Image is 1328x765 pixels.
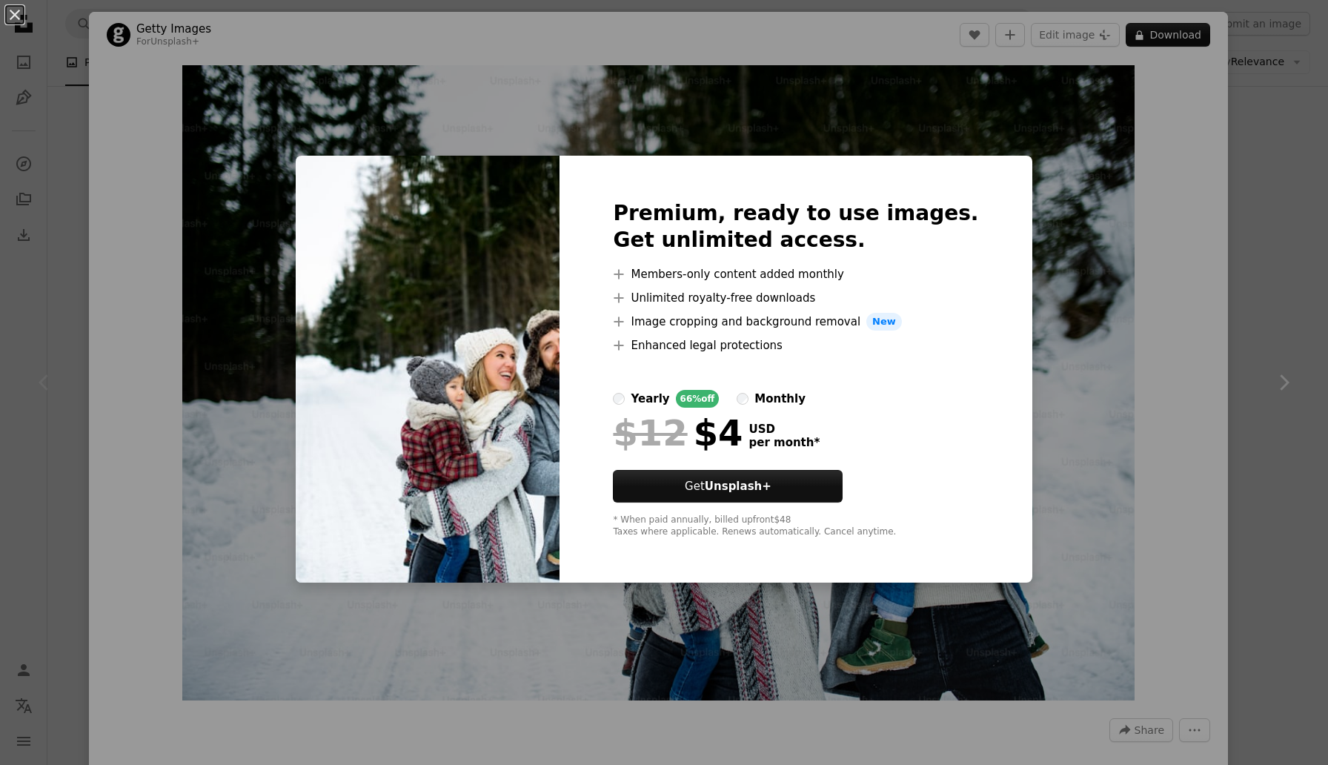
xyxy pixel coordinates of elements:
[748,436,820,449] span: per month *
[613,393,625,405] input: yearly66%off
[613,265,978,283] li: Members-only content added monthly
[296,156,560,583] img: premium_photo-1681909813354-32aa5661ba34
[613,514,978,538] div: * When paid annually, billed upfront $48 Taxes where applicable. Renews automatically. Cancel any...
[676,390,720,408] div: 66% off
[613,414,687,452] span: $12
[613,200,978,254] h2: Premium, ready to use images. Get unlimited access.
[754,390,806,408] div: monthly
[613,313,978,331] li: Image cropping and background removal
[748,423,820,436] span: USD
[866,313,902,331] span: New
[613,337,978,354] li: Enhanced legal protections
[631,390,669,408] div: yearly
[705,480,771,493] strong: Unsplash+
[613,289,978,307] li: Unlimited royalty-free downloads
[613,470,843,503] button: GetUnsplash+
[613,414,743,452] div: $4
[737,393,748,405] input: monthly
